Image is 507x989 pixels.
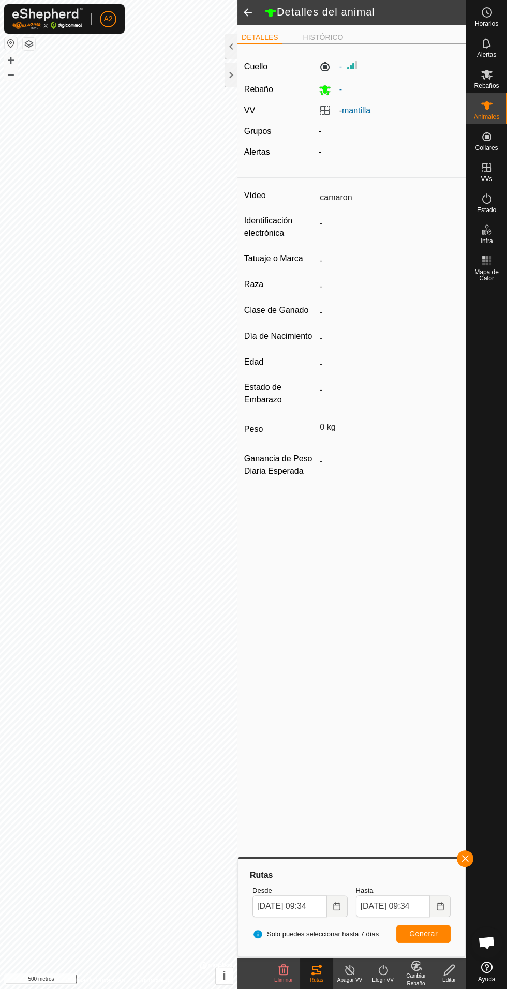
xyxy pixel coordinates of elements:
font: Horarios [475,20,498,27]
a: Ayuda [466,957,507,986]
font: Raza [244,280,263,289]
button: Elija fecha [430,895,451,917]
font: Detalles del animal [277,6,375,18]
button: + [5,54,17,67]
font: Alertas [244,147,270,156]
font: Día de Nacimiento [244,332,312,340]
font: VV [244,106,255,115]
font: - [339,62,342,71]
font: DETALLES [242,33,278,41]
font: Clase de Ganado [244,306,309,314]
font: Estado de Embarazo [244,383,282,404]
font: Animales [474,113,499,121]
img: Logotipo de Gallagher [12,8,83,29]
div: Chat abierto [471,927,502,958]
font: - [319,147,321,156]
font: - [319,127,321,136]
font: Desde [252,887,272,894]
font: Eliminar [274,977,293,983]
button: Generar [396,925,451,943]
font: Infra [480,237,493,245]
font: Peso [244,425,263,433]
font: – [7,67,14,81]
a: mantilla [342,106,370,115]
font: Ganancia de Peso Diaria Esperada [244,454,312,475]
button: i [216,967,233,984]
img: Intensidad de Señal [346,59,359,71]
font: Generar [409,930,438,938]
font: Rebaños [474,82,499,89]
font: Mapa de Calor [474,268,499,282]
font: Edad [244,357,263,366]
font: Política de Privacidad [65,977,125,984]
button: – [5,68,17,80]
font: Rebaño [244,85,273,94]
font: Cuello [244,62,267,71]
font: i [222,969,226,983]
font: - [339,85,342,94]
font: Grupos [244,127,271,136]
font: Estado [477,206,496,214]
font: Vídeo [244,191,266,200]
font: VVs [481,175,492,183]
font: + [7,53,14,67]
font: Alertas [477,51,496,58]
font: Editar [442,977,456,983]
font: Apagar VV [337,977,362,983]
font: Ayuda [478,976,496,983]
font: Elegir VV [372,977,394,983]
font: A2 [103,14,112,23]
font: - [339,106,342,115]
button: Elija fecha [327,895,348,917]
font: Rutas [310,977,323,983]
font: HISTÓRICO [303,33,344,41]
button: Restablecer Mapa [5,37,17,50]
font: Identificación electrónica [244,216,292,237]
a: Política de Privacidad [65,976,125,985]
font: Collares [475,144,498,152]
font: Solo puedes seleccionar hasta 7 días [267,930,379,938]
font: Cambiar Rebaño [406,973,426,986]
font: Rutas [250,871,273,879]
font: Contáctenos [138,977,172,984]
button: Capas del Mapa [23,38,35,50]
font: Tatuaje o Marca [244,254,303,263]
font: Hasta [356,887,374,894]
a: Contáctenos [138,976,172,985]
